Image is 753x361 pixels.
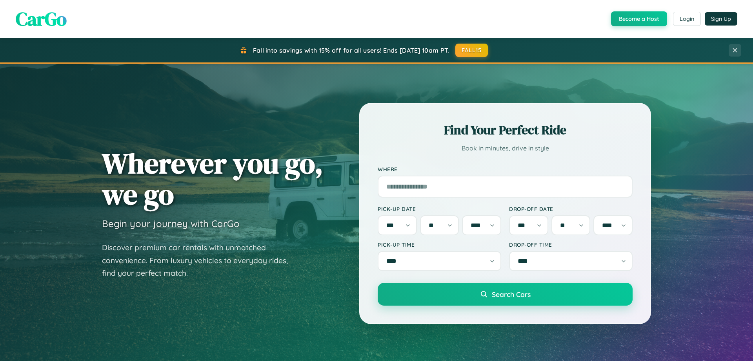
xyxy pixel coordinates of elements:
label: Drop-off Date [509,205,633,212]
h1: Wherever you go, we go [102,148,323,210]
span: Search Cars [492,290,531,299]
button: Sign Up [705,12,737,26]
button: Login [673,12,701,26]
button: Search Cars [378,283,633,306]
button: FALL15 [455,44,488,57]
p: Book in minutes, drive in style [378,143,633,154]
span: Fall into savings with 15% off for all users! Ends [DATE] 10am PT. [253,46,449,54]
button: Become a Host [611,11,667,26]
label: Drop-off Time [509,241,633,248]
span: CarGo [16,6,67,32]
h3: Begin your journey with CarGo [102,218,240,229]
label: Pick-up Time [378,241,501,248]
label: Where [378,166,633,172]
label: Pick-up Date [378,205,501,212]
p: Discover premium car rentals with unmatched convenience. From luxury vehicles to everyday rides, ... [102,241,298,280]
h2: Find Your Perfect Ride [378,121,633,139]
